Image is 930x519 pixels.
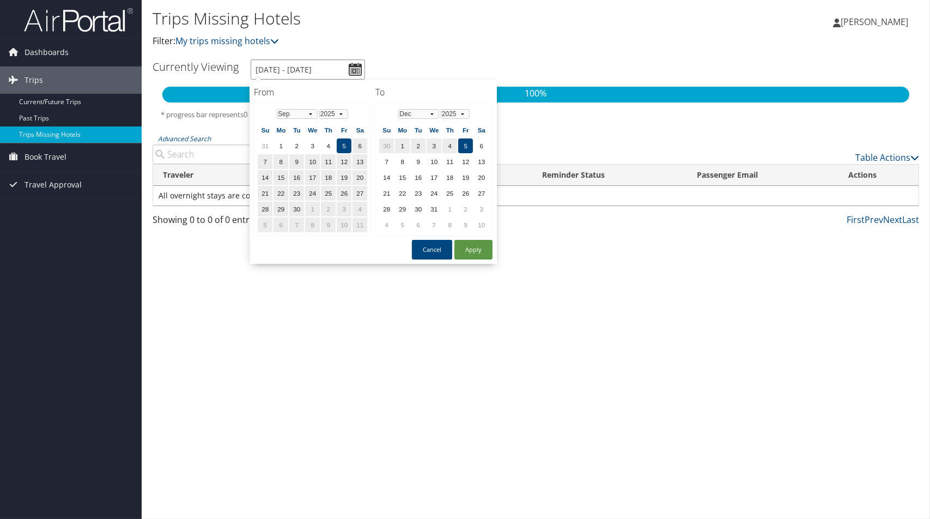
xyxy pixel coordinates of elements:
[379,138,394,153] td: 30
[395,123,410,137] th: Mo
[258,138,272,153] td: 31
[162,87,909,101] p: 100%
[427,170,441,185] td: 17
[411,154,426,169] td: 9
[395,218,410,232] td: 5
[153,165,240,186] th: Traveler: activate to sort column ascending
[442,123,457,137] th: Th
[258,186,272,201] td: 21
[321,186,336,201] td: 25
[321,202,336,216] td: 2
[289,218,304,232] td: 7
[412,240,452,259] button: Cancel
[442,218,457,232] td: 8
[458,170,473,185] td: 19
[395,202,410,216] td: 29
[411,186,426,201] td: 23
[411,123,426,137] th: Tu
[379,186,394,201] td: 21
[337,138,351,153] td: 5
[258,202,272,216] td: 28
[427,202,441,216] td: 31
[454,240,493,259] button: Apply
[833,5,919,38] a: [PERSON_NAME]
[352,154,367,169] td: 13
[458,154,473,169] td: 12
[244,110,275,119] span: 0 out of 0
[427,138,441,153] td: 3
[321,170,336,185] td: 18
[458,202,473,216] td: 2
[379,202,394,216] td: 28
[427,186,441,201] td: 24
[158,134,211,143] a: Advanced Search
[352,202,367,216] td: 4
[352,123,367,137] th: Sa
[153,144,332,164] input: Advanced Search
[273,154,288,169] td: 8
[352,138,367,153] td: 6
[321,218,336,232] td: 9
[337,218,351,232] td: 10
[273,138,288,153] td: 1
[337,170,351,185] td: 19
[289,186,304,201] td: 23
[289,202,304,216] td: 30
[865,214,883,226] a: Prev
[458,123,473,137] th: Fr
[273,123,288,137] th: Mo
[427,218,441,232] td: 7
[337,186,351,201] td: 26
[251,59,365,80] input: [DATE] - [DATE]
[474,202,489,216] td: 3
[305,123,320,137] th: We
[153,186,919,206] td: All overnight stays are covered.
[305,186,320,201] td: 24
[258,170,272,185] td: 14
[442,138,457,153] td: 4
[321,154,336,169] td: 11
[411,218,426,232] td: 6
[379,218,394,232] td: 4
[273,186,288,201] td: 22
[442,154,457,169] td: 11
[411,170,426,185] td: 16
[395,170,410,185] td: 15
[273,218,288,232] td: 6
[474,186,489,201] td: 27
[258,123,272,137] th: Su
[161,110,911,120] h5: * progress bar represents overnights covered for the selected time period.
[289,123,304,137] th: Tu
[25,67,43,94] span: Trips
[411,202,426,216] td: 30
[442,202,457,216] td: 1
[273,202,288,216] td: 29
[289,138,304,153] td: 2
[25,171,82,198] span: Travel Approval
[474,154,489,169] td: 13
[153,7,664,30] h1: Trips Missing Hotels
[458,138,473,153] td: 5
[838,165,919,186] th: Actions
[258,218,272,232] td: 5
[352,218,367,232] td: 11
[395,186,410,201] td: 22
[305,138,320,153] td: 3
[305,202,320,216] td: 1
[352,170,367,185] td: 20
[352,186,367,201] td: 27
[321,123,336,137] th: Th
[379,170,394,185] td: 14
[841,16,908,28] span: [PERSON_NAME]
[305,170,320,185] td: 17
[427,154,441,169] td: 10
[379,154,394,169] td: 7
[153,213,332,232] div: Showing 0 to 0 of 0 entries
[883,214,902,226] a: Next
[240,165,290,186] th: City: activate to sort column ascending
[474,138,489,153] td: 6
[273,170,288,185] td: 15
[855,152,919,164] a: Table Actions
[395,138,410,153] td: 1
[442,186,457,201] td: 25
